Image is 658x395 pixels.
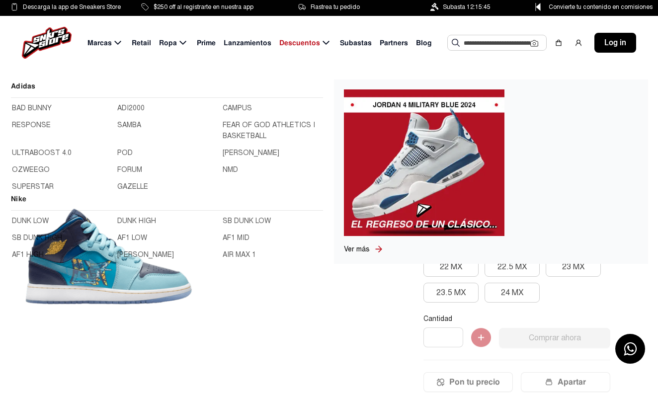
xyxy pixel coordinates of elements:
span: Rastrea tu pedido [311,1,360,12]
span: Convierte tu contenido en comisiones [549,1,653,12]
span: Log in [604,37,626,49]
button: 22.5 MX [485,257,540,277]
img: user [575,39,582,47]
a: AF1 HIGH [12,249,111,260]
img: Control Point Icon [532,3,544,11]
span: Partners [380,38,408,48]
a: Ver más [344,244,374,254]
span: Marcas [87,38,112,48]
a: BAD BUNNY [12,103,111,114]
a: FORUM [117,164,217,175]
a: AF1 LOW [117,233,217,243]
a: [PERSON_NAME] [117,249,217,260]
button: Pon tu precio [423,372,513,392]
a: [PERSON_NAME] [223,148,322,158]
h2: Adidas [11,80,323,98]
span: Descuentos [279,38,320,48]
a: SAMBA [117,120,217,142]
button: Apartar [521,372,610,392]
img: Cámara [530,39,538,47]
p: Cantidad [423,315,610,323]
a: NMD [223,164,322,175]
span: $250 off al registrarte en nuestra app [154,1,253,12]
a: FEAR OF GOD ATHLETICS I BASKETBALL [223,120,322,142]
a: AIR MAX 1 [223,249,322,260]
img: Agregar al carrito [471,328,491,348]
img: wallet-05.png [545,378,553,386]
span: Ropa [159,38,177,48]
a: SUPERSTAR [12,181,111,192]
span: Retail [132,38,151,48]
span: Prime [197,38,216,48]
button: 24 MX [485,283,540,303]
img: Icon.png [437,378,444,386]
img: logo [22,27,72,59]
span: Blog [416,38,432,48]
span: Descarga la app de Sneakers Store [23,1,121,12]
span: Subastas [340,38,372,48]
h2: Nike [11,193,323,211]
button: Comprar ahora [499,328,610,348]
a: RESPONSE [12,120,111,142]
a: ADI2000 [117,103,217,114]
span: Ver más [344,245,370,253]
a: ULTRABOOST 4.0 [12,148,111,158]
img: Buscar [452,39,460,47]
button: 23 MX [546,257,601,277]
a: OZWEEGO [12,164,111,175]
a: GAZELLE [117,181,217,192]
a: SB DUNK LOW [223,216,322,227]
a: CAMPUS [223,103,322,114]
a: POD [117,148,217,158]
button: 23.5 MX [423,283,479,303]
span: Lanzamientos [224,38,271,48]
a: SB DUNK HIGH [12,233,111,243]
button: 22 MX [423,257,479,277]
span: Subasta 12:15:45 [443,1,491,12]
a: DUNK LOW [12,216,111,227]
img: shopping [555,39,563,47]
a: DUNK HIGH [117,216,217,227]
a: AF1 MID [223,233,322,243]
